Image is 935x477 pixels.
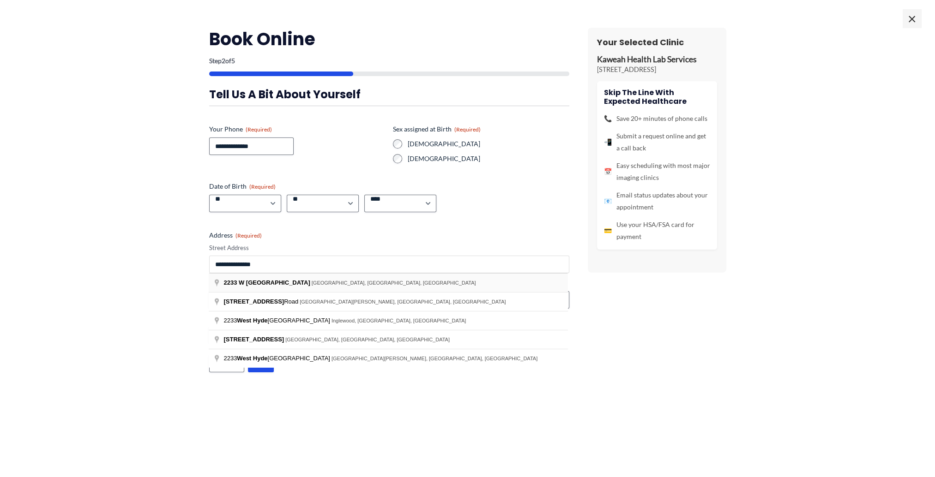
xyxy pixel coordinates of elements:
[237,317,267,324] span: West Hyde
[408,154,569,163] label: [DEMOGRAPHIC_DATA]
[903,9,921,28] span: ×
[300,299,506,304] span: [GEOGRAPHIC_DATA][PERSON_NAME], [GEOGRAPHIC_DATA], [GEOGRAPHIC_DATA]
[223,279,237,286] span: 2233
[604,113,612,125] span: 📞
[239,279,310,286] span: W [GEOGRAPHIC_DATA]
[231,57,235,65] span: 5
[223,355,331,362] span: 2233 [GEOGRAPHIC_DATA]
[604,136,612,148] span: 📲
[393,125,481,134] legend: Sex assigned at Birth
[209,182,276,191] legend: Date of Birth
[209,58,569,64] p: Step of
[597,65,717,74] p: [STREET_ADDRESS]
[604,225,612,237] span: 💳
[312,280,476,286] span: [GEOGRAPHIC_DATA], [GEOGRAPHIC_DATA], [GEOGRAPHIC_DATA]
[604,195,612,207] span: 📧
[597,54,717,65] p: Kaweah Health Lab Services
[209,87,569,101] h3: Tell us a bit about yourself
[604,160,710,184] li: Easy scheduling with most major imaging clinics
[209,125,386,134] label: Your Phone
[454,126,481,133] span: (Required)
[209,244,569,252] label: Street Address
[246,126,272,133] span: (Required)
[223,298,300,305] span: Road
[604,130,710,154] li: Submit a request online and get a call back
[222,57,225,65] span: 2
[604,113,710,125] li: Save 20+ minutes of phone calls
[408,139,569,149] label: [DEMOGRAPHIC_DATA]
[285,337,450,342] span: [GEOGRAPHIC_DATA], [GEOGRAPHIC_DATA], [GEOGRAPHIC_DATA]
[223,336,284,343] span: [STREET_ADDRESS]
[597,37,717,48] h3: Your Selected Clinic
[209,231,262,240] legend: Address
[604,88,710,106] h4: Skip the line with Expected Healthcare
[237,355,267,362] span: West Hyde
[604,166,612,178] span: 📅
[209,28,569,50] h2: Book Online
[332,356,537,361] span: [GEOGRAPHIC_DATA][PERSON_NAME], [GEOGRAPHIC_DATA], [GEOGRAPHIC_DATA]
[249,183,276,190] span: (Required)
[332,318,466,323] span: Inglewood, [GEOGRAPHIC_DATA], [GEOGRAPHIC_DATA]
[223,317,331,324] span: 2233 [GEOGRAPHIC_DATA]
[604,219,710,243] li: Use your HSA/FSA card for payment
[235,232,262,239] span: (Required)
[223,298,284,305] span: [STREET_ADDRESS]
[604,189,710,213] li: Email status updates about your appointment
